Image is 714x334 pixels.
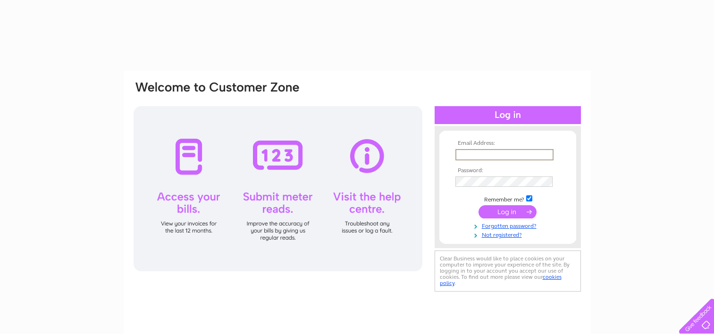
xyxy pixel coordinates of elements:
[440,274,562,286] a: cookies policy
[455,221,563,230] a: Forgotten password?
[435,250,581,292] div: Clear Business would like to place cookies on your computer to improve your experience of the sit...
[453,167,563,174] th: Password:
[453,194,563,203] td: Remember me?
[479,205,537,218] input: Submit
[455,230,563,239] a: Not registered?
[453,140,563,147] th: Email Address:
